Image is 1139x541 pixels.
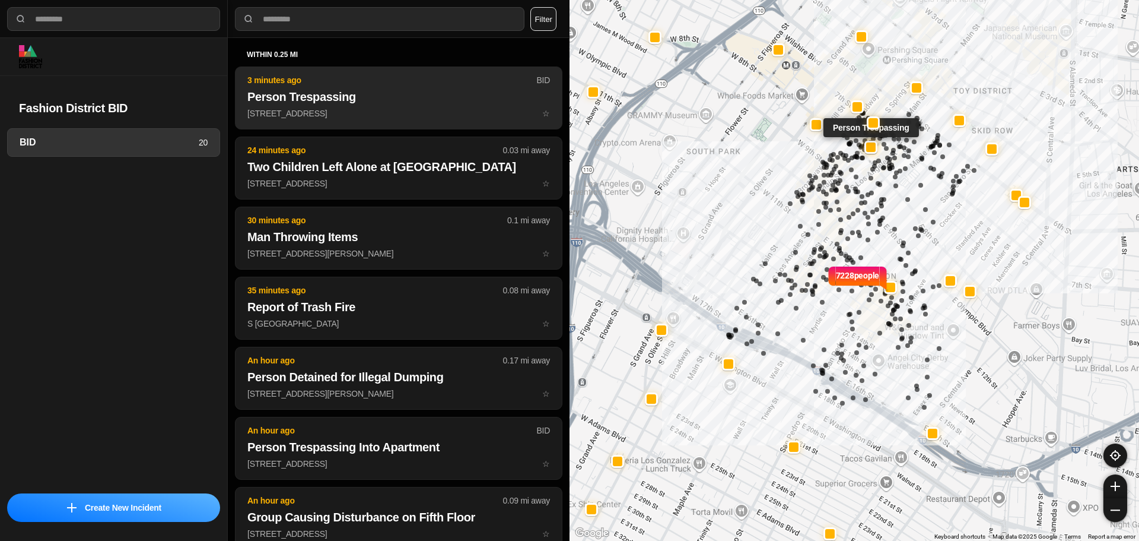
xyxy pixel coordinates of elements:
img: zoom-in [1111,482,1120,491]
a: Open this area in Google Maps (opens a new window) [572,526,612,541]
h2: Man Throwing Items [247,229,550,245]
p: 24 minutes ago [247,144,503,156]
h2: Group Causing Disturbance on Fifth Floor [247,509,550,526]
a: An hour agoBIDPerson Trespassing Into Apartment[STREET_ADDRESS]star [235,458,562,469]
img: notch [827,265,836,291]
button: zoom-out [1103,498,1127,522]
a: 24 minutes ago0.03 mi awayTwo Children Left Alone at [GEOGRAPHIC_DATA][STREET_ADDRESS]star [235,178,562,188]
h3: BID [20,135,199,150]
a: An hour ago0.09 mi awayGroup Causing Disturbance on Fifth Floor[STREET_ADDRESS]star [235,529,562,539]
h2: Person Detained for Illegal Dumping [247,369,550,385]
span: star [542,529,550,539]
button: 24 minutes ago0.03 mi awayTwo Children Left Alone at [GEOGRAPHIC_DATA][STREET_ADDRESS]star [235,137,562,200]
p: 30 minutes ago [247,214,507,226]
h2: Fashion District BID [19,100,208,116]
a: 30 minutes ago0.1 mi awayMan Throwing Items[STREET_ADDRESS][PERSON_NAME]star [235,248,562,258]
img: notch [879,265,888,291]
div: Person Trespassing [823,118,919,137]
span: star [542,179,550,188]
img: logo [19,45,42,68]
p: [STREET_ADDRESS] [247,458,550,470]
button: zoom-in [1103,474,1127,498]
span: star [542,459,550,469]
p: An hour ago [247,425,536,436]
p: An hour ago [247,355,503,366]
p: BID [536,74,550,86]
p: An hour ago [247,495,503,507]
button: 35 minutes ago0.08 mi awayReport of Trash FireS [GEOGRAPHIC_DATA]star [235,277,562,340]
a: Report a map error [1088,533,1135,540]
a: BID20 [7,128,220,157]
h2: Two Children Left Alone at [GEOGRAPHIC_DATA] [247,159,550,175]
span: star [542,109,550,118]
button: An hour agoBIDPerson Trespassing Into Apartment[STREET_ADDRESS]star [235,417,562,480]
p: 20 [199,137,208,148]
h2: Person Trespassing Into Apartment [247,439,550,455]
img: zoom-out [1111,505,1120,515]
p: [STREET_ADDRESS][PERSON_NAME] [247,248,550,260]
a: An hour ago0.17 mi awayPerson Detained for Illegal Dumping[STREET_ADDRESS][PERSON_NAME]star [235,388,562,398]
span: Map data ©2025 Google [992,533,1057,540]
img: icon [67,503,77,512]
p: 3 minutes ago [247,74,536,86]
p: [STREET_ADDRESS] [247,178,550,189]
img: recenter [1110,450,1121,461]
img: Google [572,526,612,541]
p: [STREET_ADDRESS][PERSON_NAME] [247,388,550,400]
p: 7228 people [836,270,880,296]
p: 0.03 mi away [503,144,550,156]
p: 0.17 mi away [503,355,550,366]
p: BID [536,425,550,436]
a: Terms (opens in new tab) [1064,533,1081,540]
button: Person Trespassing [864,141,877,154]
img: search [15,13,27,25]
span: star [542,319,550,328]
h5: within 0.25 mi [247,50,551,59]
a: 3 minutes agoBIDPerson Trespassing[STREET_ADDRESS]star [235,108,562,118]
img: search [243,13,254,25]
p: [STREET_ADDRESS] [247,107,550,119]
h2: Person Trespassing [247,88,550,105]
p: [STREET_ADDRESS] [247,528,550,540]
p: 0.08 mi away [503,284,550,296]
p: 0.09 mi away [503,495,550,507]
button: Keyboard shortcuts [934,533,985,541]
h2: Report of Trash Fire [247,299,550,315]
span: star [542,249,550,258]
span: star [542,389,550,398]
a: 35 minutes ago0.08 mi awayReport of Trash FireS [GEOGRAPHIC_DATA]star [235,318,562,328]
p: Create New Incident [85,502,161,514]
p: 0.1 mi away [507,214,550,226]
p: 35 minutes ago [247,284,503,296]
button: 3 minutes agoBIDPerson Trespassing[STREET_ADDRESS]star [235,67,562,129]
button: iconCreate New Incident [7,493,220,522]
button: 30 minutes ago0.1 mi awayMan Throwing Items[STREET_ADDRESS][PERSON_NAME]star [235,207,562,270]
button: Filter [530,7,556,31]
button: An hour ago0.17 mi awayPerson Detained for Illegal Dumping[STREET_ADDRESS][PERSON_NAME]star [235,347,562,410]
p: S [GEOGRAPHIC_DATA] [247,318,550,330]
button: recenter [1103,444,1127,467]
